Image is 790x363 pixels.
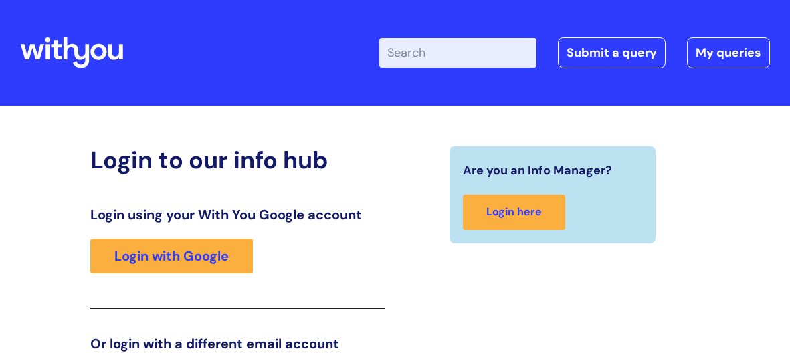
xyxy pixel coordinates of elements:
[90,336,385,352] h3: Or login with a different email account
[463,195,565,230] a: Login here
[463,160,612,181] span: Are you an Info Manager?
[90,146,385,174] h2: Login to our info hub
[90,207,385,223] h3: Login using your With You Google account
[687,37,770,68] a: My queries
[90,239,253,273] a: Login with Google
[379,38,536,68] input: Search
[558,37,666,68] a: Submit a query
